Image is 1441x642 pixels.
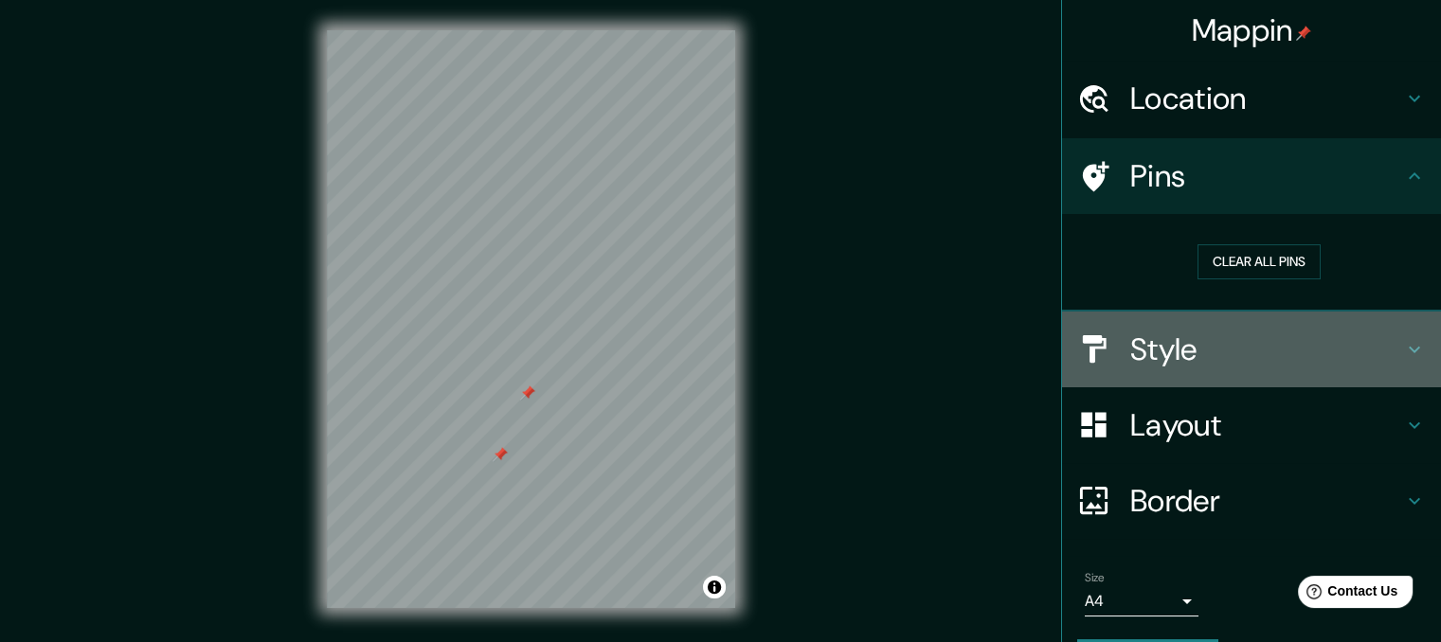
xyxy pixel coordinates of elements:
[1296,26,1311,41] img: pin-icon.png
[1062,138,1441,214] div: Pins
[1130,406,1403,444] h4: Layout
[1062,312,1441,387] div: Style
[1130,157,1403,195] h4: Pins
[1062,61,1441,136] div: Location
[1192,11,1312,49] h4: Mappin
[1062,387,1441,463] div: Layout
[1130,482,1403,520] h4: Border
[703,576,726,598] button: Toggle attribution
[1062,463,1441,539] div: Border
[1130,80,1403,117] h4: Location
[327,30,735,608] canvas: Map
[1130,330,1403,368] h4: Style
[1085,569,1105,585] label: Size
[1085,586,1198,616] div: A4
[1272,568,1420,621] iframe: Help widget launcher
[1198,244,1321,279] button: Clear all pins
